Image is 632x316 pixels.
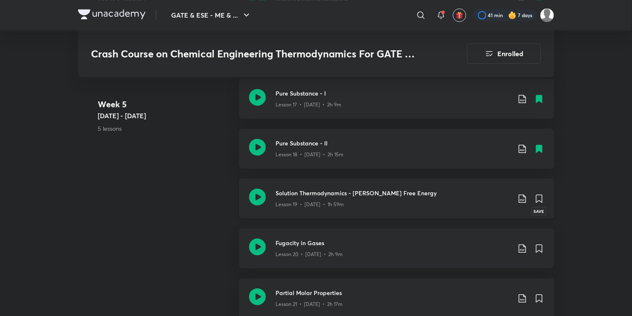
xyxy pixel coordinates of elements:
a: Company Logo [78,9,146,21]
img: streak [508,11,517,19]
h5: [DATE] - [DATE] [98,111,232,121]
p: 5 lessons [98,124,232,133]
button: GATE & ESE - ME & ... [166,7,257,23]
h4: Week 5 [98,98,232,111]
h3: Solution Thermodynamics - [PERSON_NAME] Free Energy [276,189,511,197]
a: Solution Thermodynamics - [PERSON_NAME] Free EnergyLesson 19 • [DATE] • 1h 59mSave [239,179,554,228]
a: Pure Substance - IILesson 18 • [DATE] • 2h 15m [239,129,554,179]
p: Lesson 18 • [DATE] • 2h 15m [276,151,344,158]
h3: Fugacity in Gases [276,238,511,247]
p: Lesson 17 • [DATE] • 2h 9m [276,101,342,109]
h3: Pure Substance - II [276,139,511,148]
p: Lesson 21 • [DATE] • 2h 17m [276,300,343,308]
h3: Crash Course on Chemical Engineering Thermodynamics For GATE & PSUs 2025 [91,48,420,60]
span: Save [532,207,546,215]
img: Sujay Saha [540,8,554,22]
h3: Partial Molar Properties [276,288,511,297]
h3: Pure Substance - I [276,89,511,98]
p: Lesson 20 • [DATE] • 2h 9m [276,251,343,258]
p: Lesson 19 • [DATE] • 1h 59m [276,201,344,208]
a: Fugacity in GasesLesson 20 • [DATE] • 2h 9m [239,228,554,278]
a: Pure Substance - ILesson 17 • [DATE] • 2h 9m [239,79,554,129]
img: Company Logo [78,9,146,19]
button: avatar [453,8,466,22]
img: avatar [456,11,463,19]
button: Enrolled [467,44,541,64]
